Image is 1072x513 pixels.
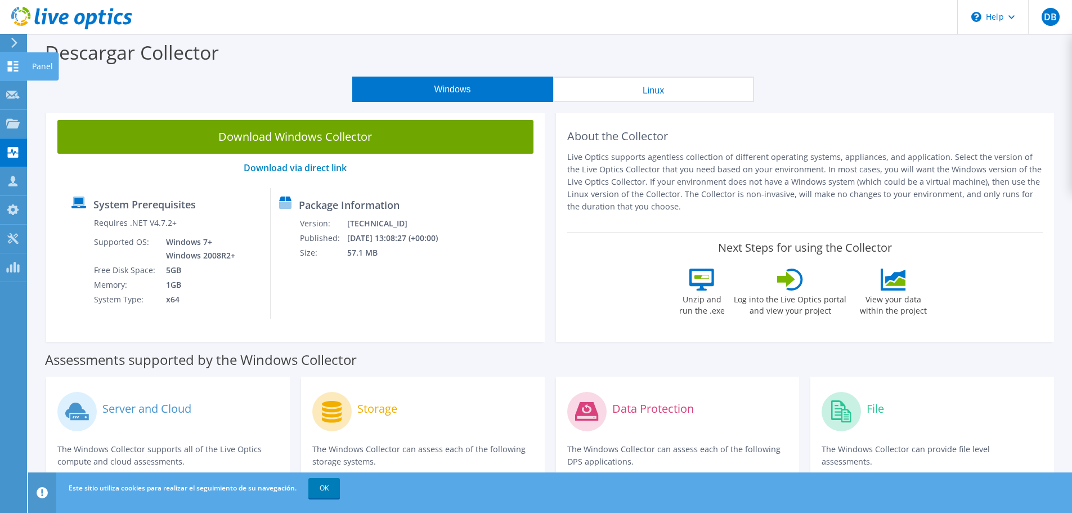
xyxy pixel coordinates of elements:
label: Unzip and run the .exe [676,291,728,316]
button: Linux [553,77,754,102]
label: File [867,403,884,414]
label: Package Information [299,199,400,211]
td: [DATE] 13:08:27 (+00:00) [347,231,452,246]
svg: \n [971,12,981,22]
h2: About the Collector [567,130,1043,143]
td: 1GB [158,278,237,292]
label: Descargar Collector [45,39,219,65]
a: OK [308,478,340,498]
span: DB [1042,8,1060,26]
td: x64 [158,292,237,307]
label: Next Steps for using the Collector [718,241,892,255]
label: Storage [357,403,397,414]
td: Windows 7+ Windows 2008R2+ [158,235,237,263]
p: Live Optics supports agentless collection of different operating systems, appliances, and applica... [567,151,1043,213]
p: The Windows Collector can assess each of the following storage systems. [312,443,533,468]
button: Windows [352,77,553,102]
p: The Windows Collector supports all of the Live Optics compute and cloud assessments. [57,443,279,468]
label: View your data within the project [853,291,934,316]
td: 57.1 MB [347,246,452,260]
td: Size: [299,246,347,260]
td: Published: [299,231,347,246]
label: System Prerequisites [93,199,196,210]
td: System Type: [93,292,158,307]
label: Server and Cloud [102,403,191,414]
td: Free Disk Space: [93,263,158,278]
label: Requires .NET V4.7.2+ [94,217,177,229]
a: Download Windows Collector [57,120,533,154]
div: Panel [26,52,59,81]
td: Version: [299,216,347,231]
label: Assessments supported by the Windows Collector [45,354,357,365]
p: The Windows Collector can provide file level assessments. [822,443,1043,468]
span: Este sitio utiliza cookies para realizar el seguimiento de su navegación. [69,483,297,493]
label: Data Protection [612,403,694,414]
a: Download via direct link [244,162,347,174]
p: The Windows Collector can assess each of the following DPS applications. [567,443,788,468]
label: Log into the Live Optics portal and view your project [733,291,847,316]
td: 5GB [158,263,237,278]
td: Supported OS: [93,235,158,263]
td: Memory: [93,278,158,292]
td: [TECHNICAL_ID] [347,216,452,231]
